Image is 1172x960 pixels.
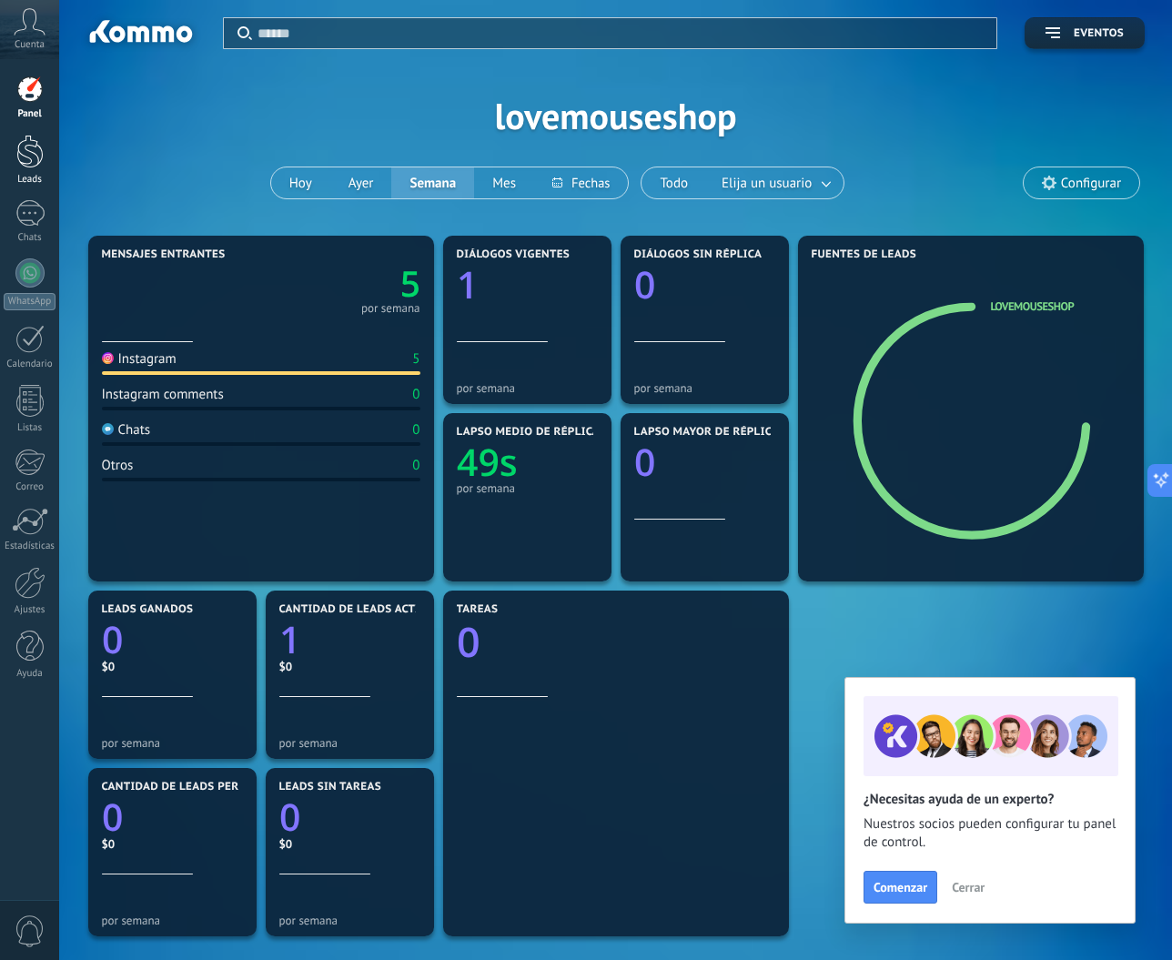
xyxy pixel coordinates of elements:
text: 0 [634,437,655,488]
div: $0 [102,836,243,852]
div: Correo [4,481,56,493]
button: Eventos [1025,17,1145,49]
div: Otros [102,457,134,474]
button: Mes [474,167,534,198]
div: $0 [279,659,420,674]
div: 5 [412,350,419,368]
span: Nuestros socios pueden configurar tu panel de control. [864,815,1116,852]
div: Calendario [4,359,56,370]
span: Fuentes de leads [812,248,917,261]
div: Ayuda [4,668,56,680]
div: Ajustes [4,604,56,616]
img: Instagram [102,352,114,364]
text: 0 [457,614,480,670]
a: 1 [279,614,420,665]
span: Mensajes entrantes [102,248,226,261]
span: Lapso medio de réplica [457,426,601,439]
div: $0 [102,659,243,674]
div: por semana [361,304,420,313]
button: Todo [642,167,706,198]
div: por semana [102,914,243,927]
span: Eventos [1074,27,1124,40]
div: Chats [102,421,151,439]
text: 1 [457,259,478,310]
div: $0 [279,836,420,852]
div: 0 [412,457,419,474]
span: Configurar [1061,176,1121,191]
span: Diálogos sin réplica [634,248,763,261]
img: Chats [102,423,114,435]
text: 0 [279,792,300,843]
text: 0 [102,792,123,843]
div: Panel [4,108,56,120]
a: 0 [457,614,775,670]
div: por semana [634,381,775,395]
div: por semana [279,914,420,927]
a: 5 [261,259,420,308]
text: 0 [634,259,655,310]
button: Elija un usuario [706,167,844,198]
span: Comenzar [874,881,927,894]
text: 5 [399,259,419,308]
div: Listas [4,422,56,434]
text: 0 [102,614,123,665]
button: Comenzar [864,871,937,904]
a: 0 [102,614,243,665]
div: Chats [4,232,56,244]
div: Instagram comments [102,386,224,403]
button: Fechas [534,167,628,198]
div: por semana [279,736,420,750]
a: 0 [102,792,243,843]
div: 0 [412,386,419,403]
span: Leads sin tareas [279,781,381,793]
span: Cantidad de leads activos [279,603,442,616]
span: Leads ganados [102,603,194,616]
div: Leads [4,174,56,186]
span: Cerrar [952,881,985,894]
span: Tareas [457,603,499,616]
span: Cuenta [15,39,45,51]
div: WhatsApp [4,293,56,310]
button: Cerrar [944,874,993,901]
div: por semana [457,481,598,495]
a: lovemouseshop [990,298,1074,314]
div: 0 [412,421,419,439]
div: Instagram [102,350,177,368]
button: Semana [391,167,474,198]
button: Ayer [330,167,392,198]
div: por semana [457,381,598,395]
text: 49s [457,437,518,488]
span: Diálogos vigentes [457,248,571,261]
button: Hoy [271,167,330,198]
a: 0 [279,792,420,843]
div: Estadísticas [4,541,56,552]
span: Cantidad de leads perdidos [102,781,275,793]
span: Lapso mayor de réplica [634,426,779,439]
h2: ¿Necesitas ayuda de un experto? [864,791,1116,808]
text: 1 [279,614,300,665]
span: Elija un usuario [718,171,815,196]
div: por semana [102,736,243,750]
